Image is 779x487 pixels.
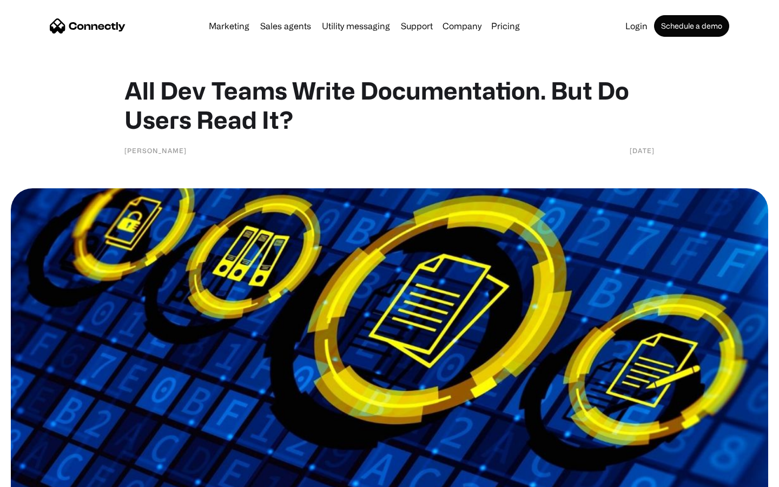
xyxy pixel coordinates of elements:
[654,15,729,37] a: Schedule a demo
[318,22,394,30] a: Utility messaging
[124,76,655,134] h1: All Dev Teams Write Documentation. But Do Users Read It?
[397,22,437,30] a: Support
[443,18,481,34] div: Company
[11,468,65,483] aside: Language selected: English
[621,22,652,30] a: Login
[487,22,524,30] a: Pricing
[22,468,65,483] ul: Language list
[124,145,187,156] div: [PERSON_NAME]
[204,22,254,30] a: Marketing
[630,145,655,156] div: [DATE]
[256,22,315,30] a: Sales agents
